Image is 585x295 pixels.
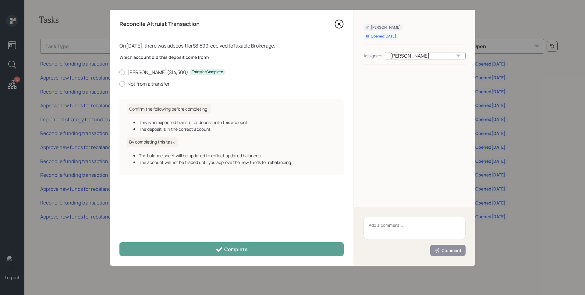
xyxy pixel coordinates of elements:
h4: Reconcile Altruist Transaction [119,21,200,27]
label: Which account did this deposit come from? [119,54,344,60]
div: Complete [216,246,248,253]
div: Opened [DATE] [366,34,396,39]
div: The account will not be traded until you approve the new funds for rebalancing [139,159,336,165]
label: [PERSON_NAME] ( $14,500 ) [119,69,344,76]
div: The balance sheet will be updated to reflect updated balances [139,152,336,159]
div: Comment [434,247,462,254]
div: This is an expected transfer or deposit into this account [139,119,336,126]
div: [PERSON_NAME] [366,25,401,30]
h6: Confirm the following before completing: [127,104,211,114]
h6: By completing this task: [127,137,178,147]
div: The deposit is in the correct account [139,126,336,132]
div: [PERSON_NAME] [385,52,466,59]
div: Assignee: [363,52,382,59]
label: Not from a transfer [119,80,344,87]
button: Complete [119,242,344,256]
div: Transfer Complete [192,69,223,75]
button: Comment [430,245,466,256]
div: On [DATE] , there was a deposit for $3,500 received to Taxable Brokerage . [119,42,344,49]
